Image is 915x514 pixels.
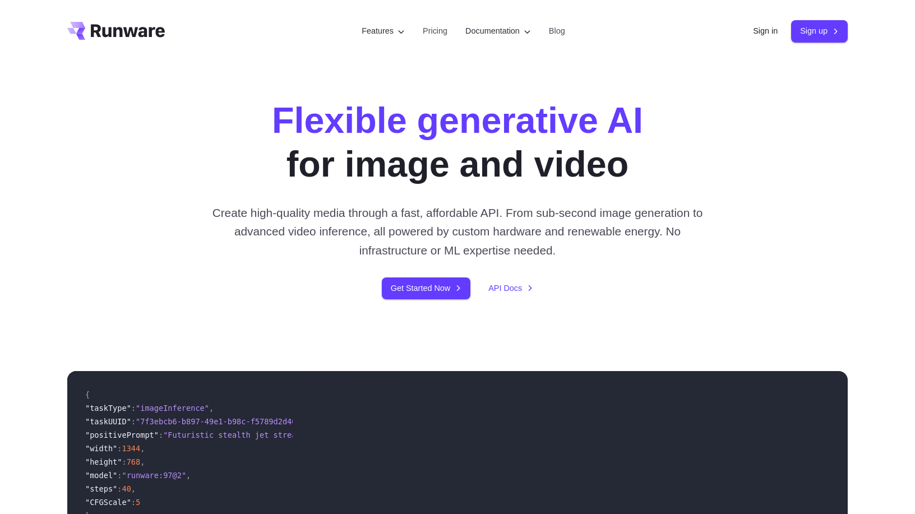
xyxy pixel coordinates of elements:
span: "positivePrompt" [85,430,159,439]
span: "steps" [85,484,117,493]
span: "model" [85,471,117,480]
span: , [131,484,136,493]
span: , [140,444,145,453]
a: Go to / [67,22,165,40]
span: : [117,444,122,453]
span: "width" [85,444,117,453]
span: "taskUUID" [85,417,131,426]
span: "imageInference" [136,404,209,413]
a: Sign up [791,20,848,42]
span: "height" [85,457,122,466]
a: Sign in [753,25,778,38]
a: Pricing [423,25,447,38]
span: : [117,484,122,493]
span: : [131,498,136,507]
span: "runware:97@2" [122,471,186,480]
strong: Flexible generative AI [272,100,643,141]
a: Get Started Now [382,277,470,299]
span: : [131,404,136,413]
span: 768 [127,457,141,466]
span: "taskType" [85,404,131,413]
label: Features [362,25,405,38]
h1: for image and video [272,99,643,186]
a: API Docs [488,282,533,295]
p: Create high-quality media through a fast, affordable API. From sub-second image generation to adv... [208,203,708,260]
span: : [131,417,136,426]
span: "Futuristic stealth jet streaking through a neon-lit cityscape with glowing purple exhaust" [163,430,581,439]
span: "CFGScale" [85,498,131,507]
span: : [117,471,122,480]
span: 40 [122,484,131,493]
span: , [209,404,214,413]
span: 5 [136,498,140,507]
span: : [159,430,163,439]
span: : [122,457,126,466]
span: , [140,457,145,466]
span: , [186,471,191,480]
span: "7f3ebcb6-b897-49e1-b98c-f5789d2d40d7" [136,417,310,426]
label: Documentation [465,25,531,38]
span: { [85,390,90,399]
span: 1344 [122,444,140,453]
a: Blog [549,25,565,38]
